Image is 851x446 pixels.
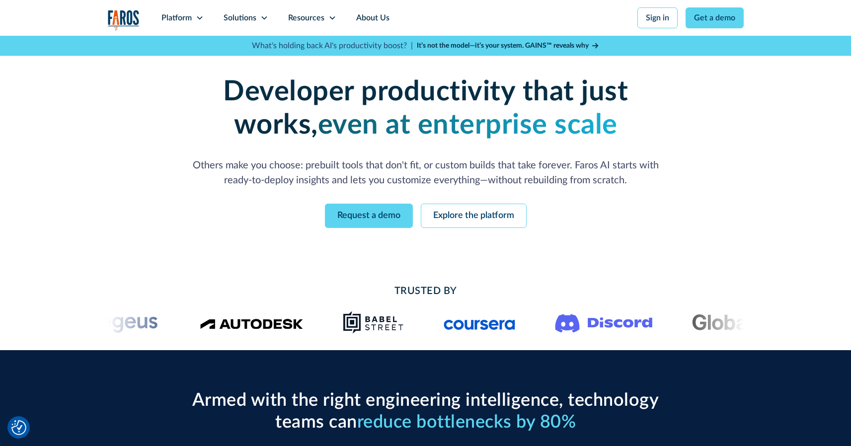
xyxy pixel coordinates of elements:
[417,42,589,49] strong: It’s not the model—it’s your system. GAINS™ reveals why
[357,413,576,431] span: reduce bottlenecks by 80%
[108,10,140,30] a: home
[444,314,515,330] img: Logo of the online learning platform Coursera.
[224,12,256,24] div: Solutions
[686,7,744,28] a: Get a demo
[187,284,664,298] h2: Trusted By
[318,111,618,139] strong: even at enterprise scale
[108,10,140,30] img: Logo of the analytics and reporting company Faros.
[421,204,527,228] a: Explore the platform
[343,310,404,334] img: Babel Street logo png
[555,312,652,333] img: Logo of the communication platform Discord.
[161,12,192,24] div: Platform
[288,12,324,24] div: Resources
[200,316,303,329] img: Logo of the design software company Autodesk.
[325,204,413,228] a: Request a demo
[637,7,678,28] a: Sign in
[223,78,628,139] strong: Developer productivity that just works,
[417,41,600,51] a: It’s not the model—it’s your system. GAINS™ reveals why
[187,390,664,433] h2: Armed with the right engineering intelligence, technology teams can
[11,420,26,435] img: Revisit consent button
[11,420,26,435] button: Cookie Settings
[252,40,413,52] p: What's holding back AI's productivity boost? |
[187,158,664,188] p: Others make you choose: prebuilt tools that don't fit, or custom builds that take forever. Faros ...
